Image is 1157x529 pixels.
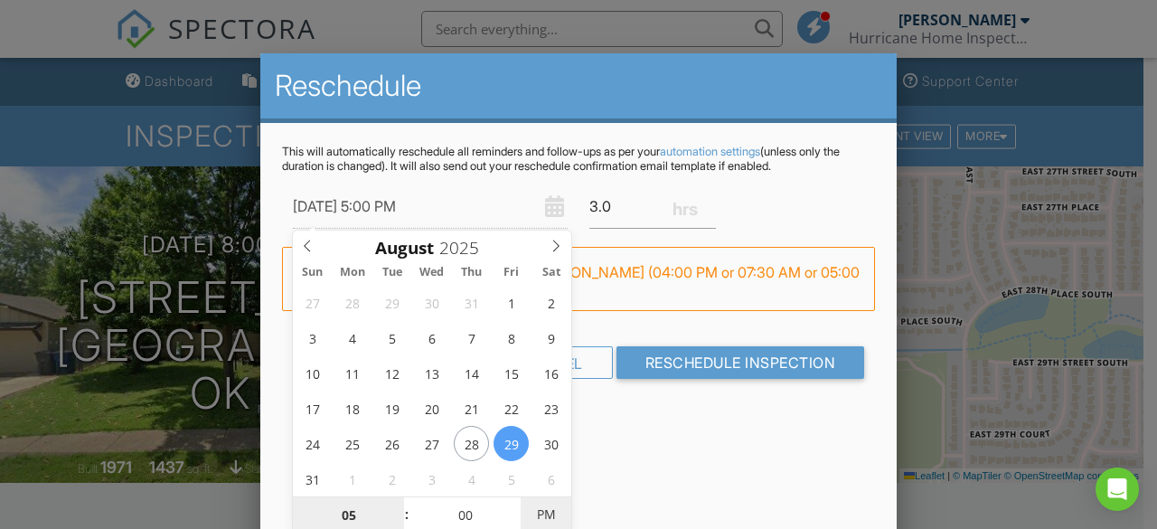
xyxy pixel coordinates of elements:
span: Sat [531,267,571,279]
span: August 16, 2025 [533,355,569,391]
span: August 14, 2025 [454,355,489,391]
div: Open Intercom Messenger [1096,468,1139,511]
span: August 30, 2025 [533,426,569,461]
span: Thu [452,267,492,279]
span: Wed [412,267,452,279]
span: July 30, 2025 [414,285,449,320]
span: July 29, 2025 [374,285,409,320]
input: Reschedule Inspection [616,346,865,379]
span: July 31, 2025 [454,285,489,320]
span: September 3, 2025 [414,461,449,496]
span: August 28, 2025 [454,426,489,461]
span: August 29, 2025 [494,426,529,461]
span: July 27, 2025 [295,285,330,320]
span: Fri [492,267,531,279]
span: September 4, 2025 [454,461,489,496]
span: Scroll to increment [375,240,434,257]
span: August 6, 2025 [414,320,449,355]
span: September 6, 2025 [533,461,569,496]
span: August 31, 2025 [295,461,330,496]
span: August 7, 2025 [454,320,489,355]
span: Sun [293,267,333,279]
input: Scroll to increment [434,236,494,260]
span: September 1, 2025 [334,461,370,496]
span: September 5, 2025 [494,461,529,496]
span: August 27, 2025 [414,426,449,461]
span: August 13, 2025 [414,355,449,391]
a: automation settings [660,145,760,158]
h2: Reschedule [275,68,882,104]
span: August 17, 2025 [295,391,330,426]
span: August 20, 2025 [414,391,449,426]
span: September 2, 2025 [374,461,409,496]
span: August 18, 2025 [334,391,370,426]
p: This will automatically reschedule all reminders and follow-ups as per your (unless only the dura... [282,145,875,174]
span: August 11, 2025 [334,355,370,391]
span: July 28, 2025 [334,285,370,320]
span: August 21, 2025 [454,391,489,426]
span: August 3, 2025 [295,320,330,355]
span: August 12, 2025 [374,355,409,391]
span: August 10, 2025 [295,355,330,391]
span: August 23, 2025 [533,391,569,426]
span: August 5, 2025 [374,320,409,355]
span: August 25, 2025 [334,426,370,461]
span: August 24, 2025 [295,426,330,461]
span: August 26, 2025 [374,426,409,461]
span: Tue [372,267,412,279]
span: August 8, 2025 [494,320,529,355]
span: August 9, 2025 [533,320,569,355]
span: August 4, 2025 [334,320,370,355]
span: August 19, 2025 [374,391,409,426]
span: August 1, 2025 [494,285,529,320]
span: August 2, 2025 [533,285,569,320]
span: August 15, 2025 [494,355,529,391]
span: Mon [333,267,372,279]
div: FYI: This is not a regular time slot for [PERSON_NAME] (04:00 PM or 07:30 AM or 05:00 PM on Frida... [282,247,875,311]
span: August 22, 2025 [494,391,529,426]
